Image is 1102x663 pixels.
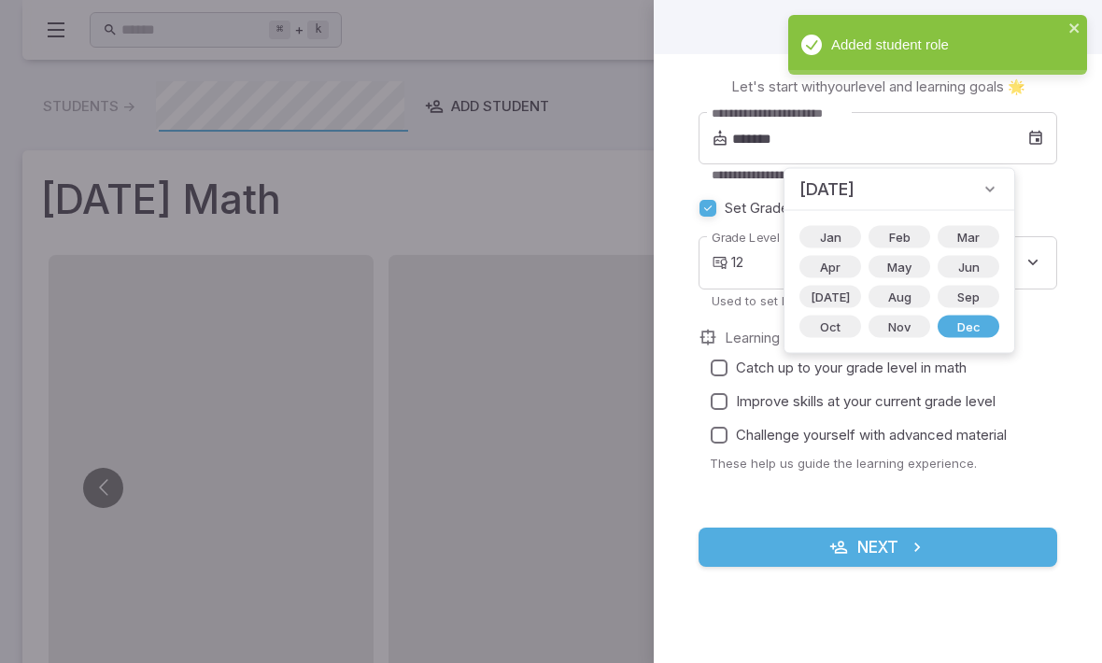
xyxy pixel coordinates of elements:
span: Nov [877,317,922,336]
span: [DATE] [799,288,861,306]
span: Challenge yourself with advanced material [736,425,1007,445]
div: Added student role [788,15,1087,75]
span: Aug [877,288,923,306]
div: Jan [799,226,861,248]
div: Oct [799,316,861,338]
label: Learning Goals [725,328,820,348]
div: Jun [938,256,999,278]
span: Apr [809,258,852,276]
button: close [1068,21,1081,38]
p: Let's start with your level and learning goals 🌟 [731,77,1025,97]
div: Aug [869,286,930,308]
span: [DATE] [799,176,855,203]
label: Grade Level [712,229,780,247]
span: Improve skills at your current grade level [736,391,996,412]
span: May [876,258,923,276]
div: Feb [869,226,930,248]
span: Set Grade Manually [725,198,849,219]
span: Feb [878,228,922,247]
button: Next [699,528,1057,567]
span: Sep [946,288,991,306]
div: Mar [938,226,999,248]
div: Dec [938,316,999,338]
div: [DATE] [799,286,861,308]
div: May [869,256,930,278]
span: Catch up to your grade level in math [736,358,967,378]
div: 12 [731,236,1057,289]
span: Jun [947,258,991,276]
span: Oct [809,317,852,336]
span: Jan [809,228,853,247]
div: Apr [799,256,861,278]
div: Sep [938,286,999,308]
div: Nov [869,316,930,338]
p: These help us guide the learning experience. [710,455,1057,472]
p: Used to set lesson and tournament levels. [712,292,1044,309]
span: Dec [946,317,992,336]
span: Mar [946,228,991,247]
